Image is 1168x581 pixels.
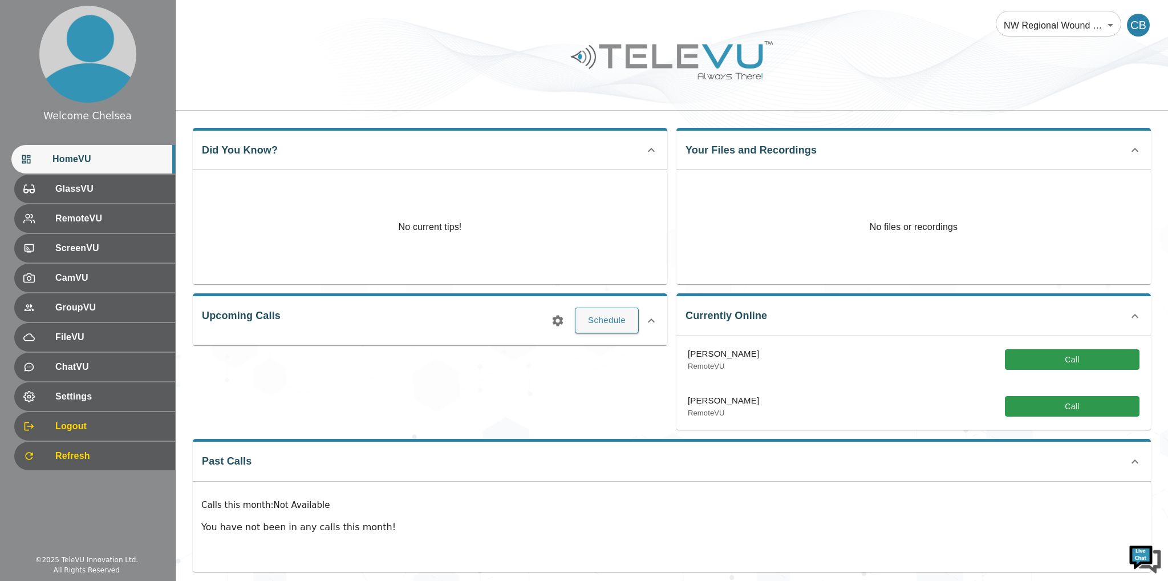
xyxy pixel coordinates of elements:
span: HomeVU [52,152,166,166]
button: Schedule [575,308,639,333]
div: NW Regional Wound Care [996,9,1121,41]
div: Logout [14,412,175,441]
span: GlassVU [55,182,166,196]
div: RemoteVU [14,204,175,233]
div: Settings [14,382,175,411]
p: [PERSON_NAME] [688,394,759,407]
div: CB [1127,14,1150,37]
img: profile.png [39,6,136,103]
span: ScreenVU [55,241,166,255]
div: ScreenVU [14,234,175,263]
span: GroupVU [55,301,166,314]
div: All Rights Reserved [54,565,120,575]
span: Logout [55,419,166,433]
p: No files or recordings [676,170,1151,284]
span: Settings [55,390,166,404]
div: Refresh [14,442,175,470]
div: ChatVU [14,353,175,381]
p: RemoteVU [688,407,759,419]
p: [PERSON_NAME] [688,348,759,361]
div: GlassVU [14,175,175,203]
span: FileVU [55,330,166,344]
div: FileVU [14,323,175,352]
button: Call [1005,396,1139,417]
img: Chat Widget [1128,541,1162,575]
button: Call [1005,349,1139,370]
div: GroupVU [14,293,175,322]
div: CamVU [14,264,175,292]
p: Calls this month : Not Available [201,499,1142,512]
div: HomeVU [11,145,175,174]
img: Logo [569,37,774,84]
div: © 2025 TeleVU Innovation Ltd. [35,555,138,565]
div: Welcome Chelsea [43,108,132,123]
span: RemoteVU [55,212,166,225]
span: ChatVU [55,360,166,374]
p: You have not been in any calls this month! [201,521,1142,534]
p: RemoteVU [688,361,759,372]
span: CamVU [55,271,166,285]
span: Refresh [55,449,166,463]
p: No current tips! [399,220,462,234]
